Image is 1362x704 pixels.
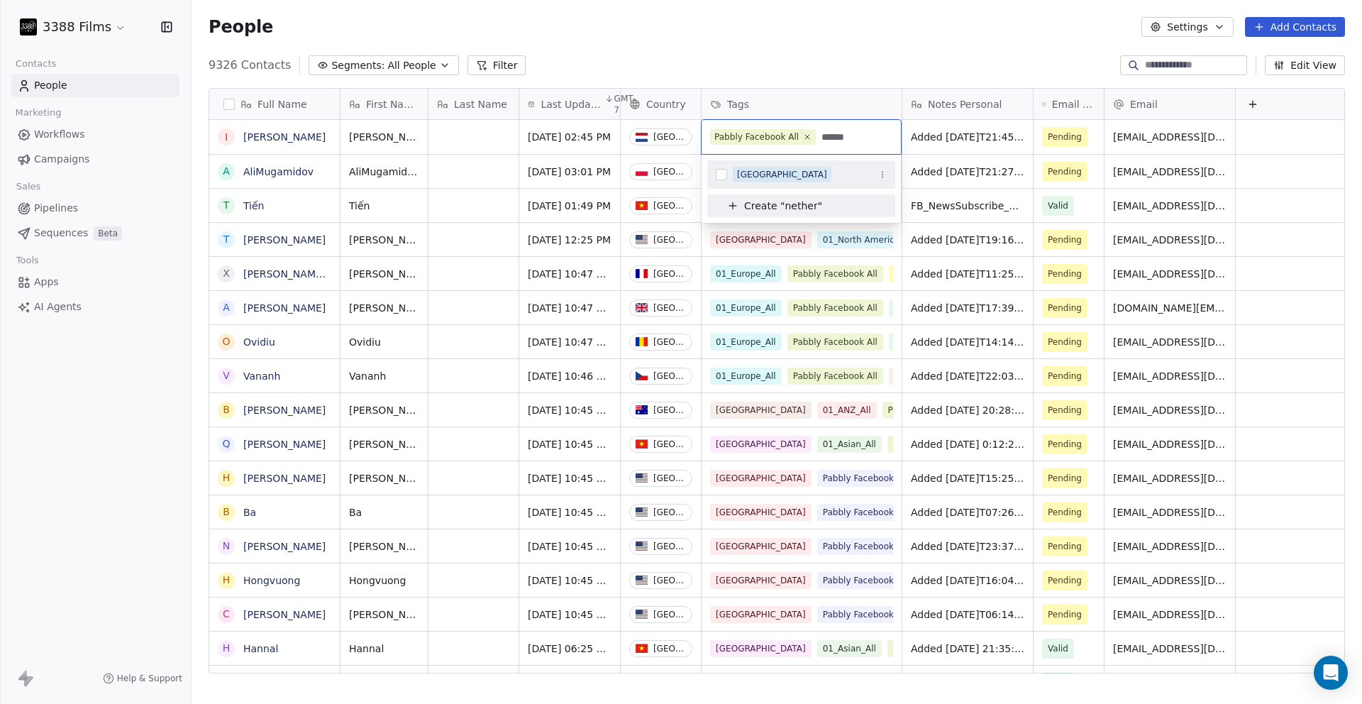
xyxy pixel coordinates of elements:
[744,199,785,214] span: Create "
[785,199,817,214] span: nether
[714,131,799,143] div: Pabbly Facebook All
[818,199,822,214] span: "
[716,194,887,217] button: Create "nether"
[707,160,895,217] div: Suggestions
[737,168,827,181] div: [GEOGRAPHIC_DATA]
